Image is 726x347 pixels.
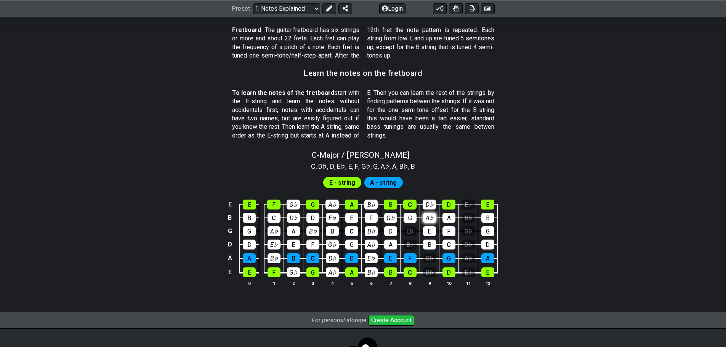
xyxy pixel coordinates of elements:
[306,253,319,263] div: C
[318,161,327,171] span: D♭
[267,200,280,209] div: F
[481,213,494,223] div: B
[325,200,339,209] div: A♭
[352,161,355,171] span: ,
[373,161,378,171] span: G
[306,213,319,223] div: D
[365,226,378,236] div: D♭
[355,161,358,171] span: F
[404,226,417,236] div: E♭
[268,253,280,263] div: B♭
[287,226,300,236] div: A
[408,161,411,171] span: ,
[243,213,256,223] div: B
[449,3,463,14] button: Toggle Dexterity for all fretkits
[345,267,358,277] div: A
[462,226,475,236] div: G♭
[361,161,370,171] span: G♭
[465,3,479,14] button: Print
[329,177,355,188] span: First enable full edit mode to edit
[311,161,316,171] span: C
[462,213,475,223] div: B♭
[442,200,455,209] div: D
[345,240,358,249] div: G
[304,69,422,77] h3: Learn the notes on the fretboard
[411,161,415,171] span: B
[481,3,495,14] button: Create image
[287,200,300,209] div: G♭
[303,279,322,287] th: 3
[337,161,345,171] span: E♭
[404,267,417,277] div: C
[232,26,261,34] strong: Fretboard
[442,267,455,277] div: D
[423,200,436,209] div: D♭
[243,200,256,209] div: E
[384,240,397,249] div: A
[345,253,358,263] div: D
[225,211,234,224] td: B
[384,200,397,209] div: B
[384,253,397,263] div: E
[361,279,381,287] th: 6
[268,240,280,249] div: E♭
[306,200,319,209] div: G
[481,267,494,277] div: E
[225,251,234,265] td: A
[370,177,397,188] span: First enable full edit mode to edit
[384,213,397,223] div: G♭
[423,267,436,277] div: D♭
[232,89,494,140] p: start with the E-string and learn the notes without accidentals first, notes with accidentals can...
[322,3,336,14] button: Edit Preset
[243,253,256,263] div: A
[396,161,399,171] span: ,
[442,213,455,223] div: A
[284,279,303,287] th: 2
[384,226,397,236] div: D
[268,213,280,223] div: C
[423,253,436,263] div: G♭
[379,3,405,14] button: Login
[365,213,378,223] div: F
[264,279,284,287] th: 1
[384,267,397,277] div: B
[403,200,417,209] div: C
[481,240,494,249] div: D
[433,3,447,14] button: 0
[442,226,455,236] div: F
[439,279,458,287] th: 10
[478,279,497,287] th: 12
[225,238,234,251] td: D
[268,226,280,236] div: A♭
[389,161,393,171] span: ,
[381,279,400,287] th: 7
[365,267,378,277] div: B♭
[404,253,417,263] div: F
[243,240,256,249] div: D
[442,240,455,249] div: C
[392,161,396,171] span: A
[326,240,339,249] div: G♭
[462,253,475,263] div: A♭
[423,226,436,236] div: E
[312,150,409,160] span: C - Major / [PERSON_NAME]
[481,226,494,236] div: G
[365,253,378,263] div: E♭
[342,279,361,287] th: 5
[365,240,378,249] div: A♭
[399,161,408,171] span: B♭
[232,5,250,12] span: Preset
[287,267,300,277] div: G♭
[369,315,414,326] button: Create Account
[308,160,419,172] section: Scale pitch classes
[345,213,358,223] div: E
[423,213,436,223] div: A♭
[381,161,389,171] span: A♭
[458,279,478,287] th: 11
[462,240,475,249] div: D♭
[334,161,337,171] span: ,
[306,267,319,277] div: G
[240,279,259,287] th: 0
[243,267,256,277] div: E
[378,161,381,171] span: ,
